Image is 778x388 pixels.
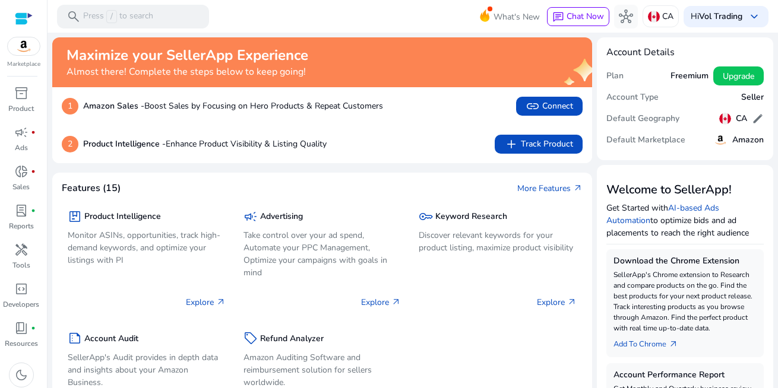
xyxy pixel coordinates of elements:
[552,11,564,23] span: chat
[671,71,709,81] h5: Freemium
[83,138,166,150] b: Product Intelligence -
[495,135,583,154] button: addTrack Product
[186,296,226,309] p: Explore
[14,203,29,218] span: lab_profile
[619,9,633,24] span: hub
[68,229,226,266] p: Monitor ASINs, opportunities, track high-demand keywords, and optimize your listings with PI
[62,136,78,152] p: 2
[713,66,764,85] button: Upgrade
[14,321,29,335] span: book_4
[606,202,764,239] p: Get Started with to optimize bids and ad placements to reach the right audience
[613,333,688,350] a: Add To Chrome
[68,209,82,224] span: package
[84,212,161,222] h5: Product Intelligence
[435,212,507,222] h5: Keyword Research
[260,212,303,222] h5: Advertising
[741,93,764,103] h5: Seller
[14,125,29,139] span: campaign
[12,182,30,192] p: Sales
[83,10,153,23] p: Press to search
[606,47,764,58] h4: Account Details
[547,7,609,26] button: chatChat Now
[260,334,324,344] h5: Refund Analyzer
[526,99,540,113] span: link
[67,47,308,64] h2: Maximize your SellerApp Experience
[517,182,583,195] a: More Featuresarrow_outward
[8,37,40,55] img: amazon.svg
[14,243,29,257] span: handyman
[719,113,731,125] img: ca.svg
[62,98,78,115] p: 1
[106,10,117,23] span: /
[699,11,742,22] b: Vol Trading
[419,229,577,254] p: Discover relevant keywords for your product listing, maximize product visibility
[14,86,29,100] span: inventory_2
[567,11,604,22] span: Chat Now
[8,103,34,114] p: Product
[606,114,679,124] h5: Default Geography
[3,299,39,310] p: Developers
[736,114,747,124] h5: CA
[537,296,577,309] p: Explore
[648,11,660,23] img: ca.svg
[243,229,401,279] p: Take control over your ad spend, Automate your PPC Management, Optimize your campaigns with goals...
[606,183,764,197] h3: Welcome to SellerApp!
[713,133,728,147] img: amazon.svg
[243,209,258,224] span: campaign
[67,9,81,24] span: search
[613,256,757,266] h5: Download the Chrome Extension
[526,99,573,113] span: Connect
[84,334,138,344] h5: Account Audit
[14,164,29,179] span: donut_small
[669,339,678,349] span: arrow_outward
[504,137,573,151] span: Track Product
[614,5,638,28] button: hub
[606,93,659,103] h5: Account Type
[567,297,577,307] span: arrow_outward
[83,100,144,112] b: Amazon Sales -
[14,368,29,382] span: dark_mode
[613,370,757,380] h5: Account Performance Report
[83,100,383,112] p: Boost Sales by Focusing on Hero Products & Repeat Customers
[7,60,40,69] p: Marketplace
[15,142,28,153] p: Ads
[504,137,518,151] span: add
[31,169,36,174] span: fiber_manual_record
[67,66,308,78] h4: Almost there! Complete the steps below to keep going!
[31,326,36,330] span: fiber_manual_record
[613,269,757,333] p: SellerApp's Chrome extension to Research and compare products on the go. Find the best products f...
[83,138,327,150] p: Enhance Product Visibility & Listing Quality
[361,296,401,309] p: Explore
[391,297,401,307] span: arrow_outward
[606,71,624,81] h5: Plan
[662,6,673,27] p: CA
[732,135,764,145] h5: Amazon
[752,113,764,125] span: edit
[12,260,30,271] p: Tools
[243,331,258,345] span: sell
[606,202,719,226] a: AI-based Ads Automation
[573,183,583,193] span: arrow_outward
[216,297,226,307] span: arrow_outward
[9,221,34,231] p: Reports
[419,209,433,224] span: key
[723,70,754,82] span: Upgrade
[606,135,685,145] h5: Default Marketplace
[5,338,38,349] p: Resources
[14,282,29,296] span: code_blocks
[31,208,36,213] span: fiber_manual_record
[68,331,82,345] span: summarize
[516,97,583,116] button: linkConnect
[494,7,540,27] span: What's New
[691,12,742,21] p: Hi
[747,9,761,24] span: keyboard_arrow_down
[31,130,36,135] span: fiber_manual_record
[62,183,121,194] h4: Features (15)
